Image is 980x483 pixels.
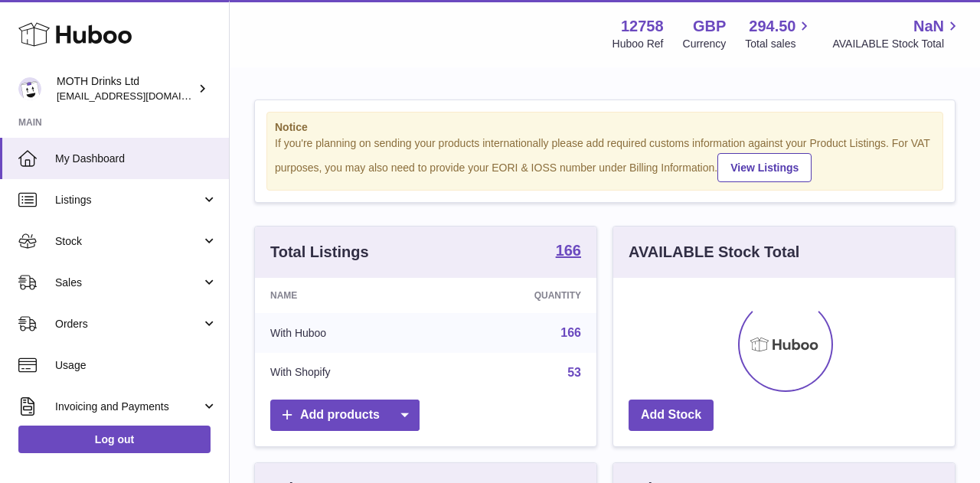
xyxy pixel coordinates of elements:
strong: 12758 [621,16,664,37]
td: With Huboo [255,313,439,353]
h3: AVAILABLE Stock Total [629,242,799,263]
a: 166 [556,243,581,261]
span: [EMAIL_ADDRESS][DOMAIN_NAME] [57,90,225,102]
span: AVAILABLE Stock Total [832,37,962,51]
a: Add Stock [629,400,714,431]
a: Log out [18,426,211,453]
span: Sales [55,276,201,290]
strong: GBP [693,16,726,37]
span: Listings [55,193,201,207]
span: Usage [55,358,217,373]
th: Name [255,278,439,313]
div: Huboo Ref [612,37,664,51]
a: 294.50 Total sales [745,16,813,51]
span: Stock [55,234,201,249]
th: Quantity [439,278,596,313]
strong: 166 [556,243,581,258]
span: My Dashboard [55,152,217,166]
a: 166 [560,326,581,339]
strong: Notice [275,120,935,135]
a: NaN AVAILABLE Stock Total [832,16,962,51]
div: If you're planning on sending your products internationally please add required customs informati... [275,136,935,182]
a: Add products [270,400,420,431]
span: Invoicing and Payments [55,400,201,414]
span: Total sales [745,37,813,51]
h3: Total Listings [270,242,369,263]
td: With Shopify [255,353,439,393]
span: Orders [55,317,201,331]
div: MOTH Drinks Ltd [57,74,194,103]
img: orders@mothdrinks.com [18,77,41,100]
a: View Listings [717,153,812,182]
a: 53 [567,366,581,379]
span: 294.50 [749,16,795,37]
span: NaN [913,16,944,37]
div: Currency [683,37,727,51]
